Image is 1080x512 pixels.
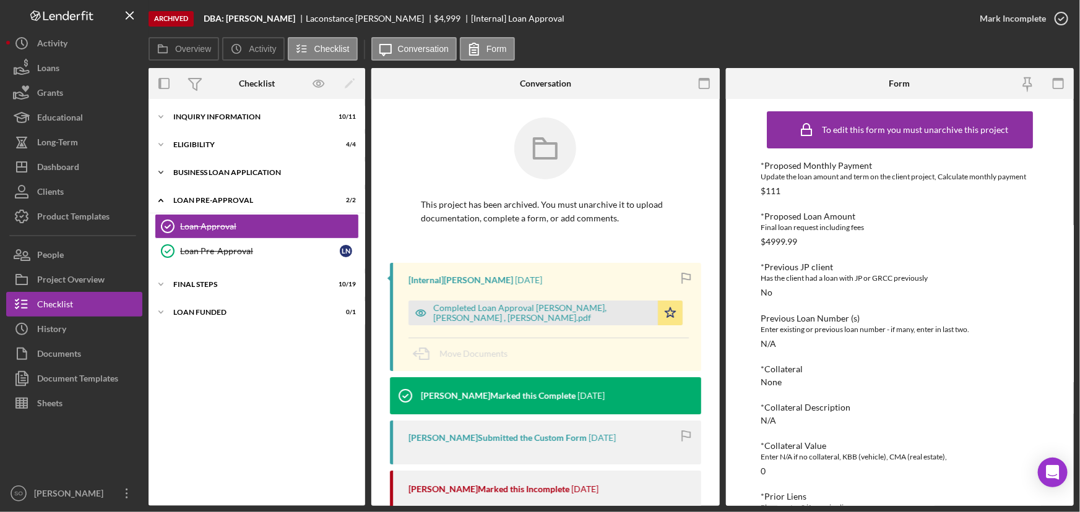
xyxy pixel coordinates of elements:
button: People [6,242,142,267]
div: Enter existing or previous loan number - if many, enter in last two. [761,323,1039,336]
div: 0 [761,466,766,476]
button: Mark Incomplete [967,6,1074,31]
time: 2025-09-24 05:28 [577,391,605,401]
button: Product Templates [6,204,142,229]
button: Conversation [371,37,457,61]
div: 10 / 11 [334,113,356,121]
button: Form [460,37,515,61]
div: Product Templates [37,204,110,232]
button: Overview [149,37,219,61]
div: Has the client had a loan with JP or GRCC previously [761,272,1039,284]
div: ELIGIBILITY [173,141,325,148]
a: History [6,317,142,341]
div: Update the loan amount and term on the client project, Calculate monthly payment [761,171,1039,183]
div: 0 / 1 [334,309,356,316]
div: L N [340,245,352,257]
div: Enter N/A if no collateral, KBB (vehicle), CMA (real estate), [761,451,1039,463]
a: Loan Pre-ApprovalLN [155,239,359,263]
button: Checklist [6,292,142,317]
span: Move Documents [439,348,508,359]
div: LOAN FUNDED [173,309,325,316]
div: Mark Incomplete [980,6,1046,31]
div: History [37,317,66,344]
div: BUSINESS LOAN APPLICATION [173,169,350,176]
button: Checklist [288,37,358,61]
div: Sheets [37,391,63,419]
label: Form [486,44,507,54]
label: Conversation [398,44,449,54]
div: $4999.99 [761,237,797,247]
div: *Proposed Loan Amount [761,211,1039,221]
div: Form [889,79,910,88]
a: Loan Approval [155,214,359,239]
div: Loans [37,56,59,83]
div: LOAN PRE-APPROVAL [173,197,325,204]
div: [Internal] [PERSON_NAME] [408,275,513,285]
button: Documents [6,341,142,366]
button: Move Documents [408,338,520,369]
div: $4,999 [434,14,461,23]
label: Overview [175,44,211,54]
div: N/A [761,416,776,425]
div: No [761,288,772,297]
div: [PERSON_NAME] Marked this Complete [421,391,576,401]
text: SO [14,490,23,497]
div: [Internal] Loan Approval [471,14,564,23]
button: Loans [6,56,142,80]
div: INQUIRY INFORMATION [173,113,325,121]
time: 2025-09-24 05:27 [589,433,616,443]
button: Long-Term [6,130,142,155]
button: Activity [222,37,284,61]
div: People [37,242,64,270]
div: Document Templates [37,366,118,394]
div: None [761,377,782,387]
button: Sheets [6,391,142,416]
div: Long-Term [37,130,78,158]
div: To edit this form you must unarchive this project [822,125,1008,135]
div: Project Overview [37,267,105,295]
a: Dashboard [6,155,142,179]
div: 4 / 4 [334,141,356,148]
div: Educational [37,105,83,133]
div: Archived [149,11,194,27]
button: Clients [6,179,142,204]
a: Activity [6,31,142,56]
div: Checklist [239,79,275,88]
div: Activity [37,31,67,59]
div: *Collateral Value [761,441,1039,451]
button: SO[PERSON_NAME] [6,481,142,506]
div: Conversation [520,79,571,88]
div: N/A [761,339,776,349]
div: *Prior Liens [761,492,1039,501]
div: FINAL STEPS [173,281,325,288]
b: DBA: [PERSON_NAME] [204,14,295,23]
div: Loan Approval [180,221,358,231]
div: Dashboard [37,155,79,182]
div: *Collateral Description [761,403,1039,412]
div: $111 [761,186,780,196]
div: Checklist [37,292,73,320]
div: Grants [37,80,63,108]
div: [PERSON_NAME] [31,481,111,509]
div: Loan Pre-Approval [180,246,340,256]
p: This project has been archived. You must unarchive it to upload documentation, complete a form, o... [421,198,670,226]
a: Grants [6,80,142,105]
div: *Proposed Monthly Payment [761,161,1039,171]
a: Project Overview [6,267,142,292]
button: Document Templates [6,366,142,391]
button: Completed Loan Approval [PERSON_NAME], [PERSON_NAME] , [PERSON_NAME].pdf [408,301,683,325]
div: *Previous JP client [761,262,1039,272]
button: Educational [6,105,142,130]
div: Completed Loan Approval [PERSON_NAME], [PERSON_NAME] , [PERSON_NAME].pdf [433,303,652,323]
div: [PERSON_NAME] Submitted the Custom Form [408,433,587,443]
div: Laconstance [PERSON_NAME] [306,14,434,23]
